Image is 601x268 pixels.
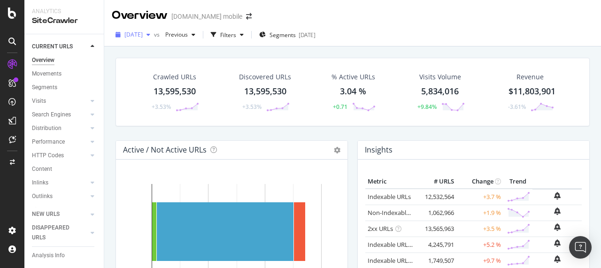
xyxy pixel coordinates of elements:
div: Movements [32,69,62,79]
button: [DATE] [112,27,154,42]
div: bell-plus [554,239,561,247]
div: bell-plus [554,207,561,215]
div: Analytics [32,8,96,15]
div: bell-plus [554,223,561,231]
a: Indexable URLs with Bad H1 [368,240,446,249]
div: Overview [32,55,54,65]
span: vs [154,31,162,38]
a: Sitemaps [32,205,88,215]
button: Previous [162,27,199,42]
span: 2025 Sep. 1st [124,31,143,38]
a: Indexable URLs with Bad Description [368,256,470,265]
div: Segments [32,83,57,92]
div: Overview [112,8,168,23]
td: 12,532,564 [419,189,456,205]
div: +3.53% [242,103,262,111]
div: Inlinks [32,178,48,188]
div: Crawled URLs [153,72,196,82]
td: +5.2 % [456,237,503,253]
td: 4,245,791 [419,237,456,253]
button: Filters [207,27,247,42]
div: DISAPPEARED URLS [32,223,79,243]
div: 5,834,016 [421,85,459,98]
a: Performance [32,137,88,147]
a: Distribution [32,123,88,133]
a: Outlinks [32,191,88,201]
a: 2xx URLs [368,224,393,233]
div: Distribution [32,123,62,133]
td: +3.5 % [456,221,503,237]
div: Open Intercom Messenger [569,236,592,259]
div: bell-plus [554,192,561,199]
div: bell-plus [554,255,561,263]
a: Analysis Info [32,251,97,260]
div: arrow-right-arrow-left [246,13,252,20]
div: [DOMAIN_NAME] mobile [171,12,242,21]
div: 3.04 % [340,85,366,98]
div: [DATE] [299,31,316,39]
div: SiteCrawler [32,15,96,26]
div: +9.84% [417,103,437,111]
h4: Active / Not Active URLs [123,144,207,156]
div: Sitemaps [32,205,56,215]
th: Change [456,175,503,189]
div: Visits [32,96,46,106]
td: 1,062,966 [419,205,456,221]
i: Options [334,147,340,153]
div: HTTP Codes [32,151,64,161]
div: Analysis Info [32,251,65,260]
div: Content [32,164,52,174]
a: Movements [32,69,97,79]
a: Inlinks [32,178,88,188]
div: 13,595,530 [244,85,286,98]
span: Revenue [516,72,544,82]
div: +3.53% [152,103,171,111]
a: HTTP Codes [32,151,88,161]
button: Segments[DATE] [255,27,319,42]
span: Segments [270,31,296,39]
h4: Insights [365,144,393,156]
div: NEW URLS [32,209,60,219]
span: $11,803,901 [509,85,555,97]
span: Previous [162,31,188,38]
a: Non-Indexable URLs [368,208,425,217]
div: CURRENT URLS [32,42,73,52]
div: Discovered URLs [239,72,291,82]
td: +3.7 % [456,189,503,205]
a: Overview [32,55,97,65]
td: 13,565,963 [419,221,456,237]
a: Content [32,164,97,174]
td: +1.9 % [456,205,503,221]
div: Visits Volume [419,72,461,82]
a: NEW URLS [32,209,88,219]
div: Filters [220,31,236,39]
a: Indexable URLs [368,192,411,201]
div: Performance [32,137,65,147]
th: Trend [503,175,532,189]
div: +0.71 [333,103,347,111]
a: Segments [32,83,97,92]
div: 13,595,530 [154,85,196,98]
div: % Active URLs [331,72,375,82]
a: DISAPPEARED URLS [32,223,88,243]
div: -3.61% [508,103,526,111]
div: Search Engines [32,110,71,120]
a: CURRENT URLS [32,42,88,52]
a: Search Engines [32,110,88,120]
th: # URLS [419,175,456,189]
th: Metric [365,175,419,189]
div: Outlinks [32,191,53,201]
a: Visits [32,96,88,106]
